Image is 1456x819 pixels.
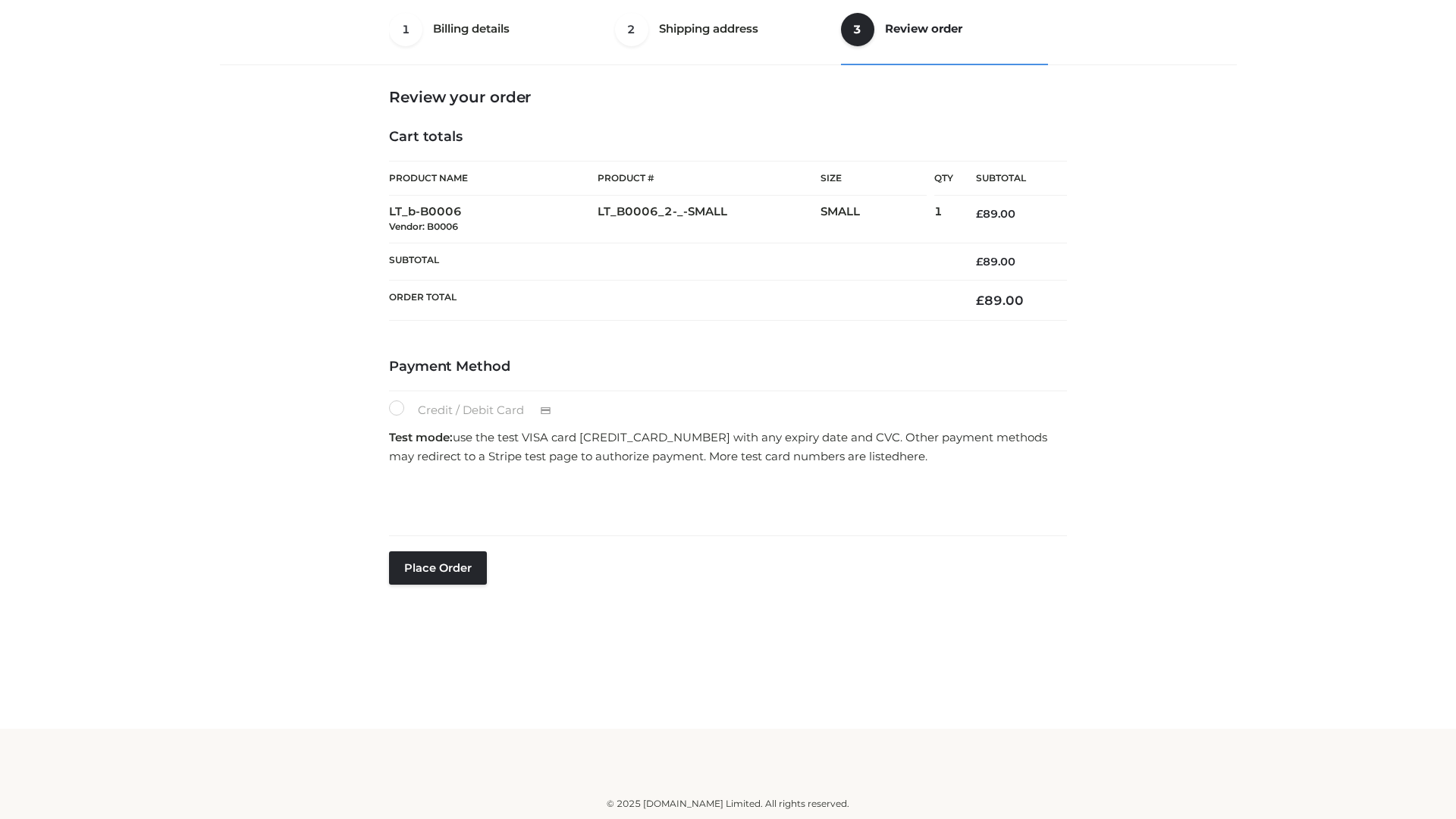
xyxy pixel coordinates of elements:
span: £ [976,293,984,308]
span: £ [976,207,983,221]
h3: Review your order [389,88,1067,106]
p: use the test VISA card [CREDIT_CARD_NUMBER] with any expiry date and CVC. Other payment methods m... [389,428,1067,466]
a: here [899,449,925,463]
th: Product # [598,161,821,196]
span: £ [976,255,983,268]
td: LT_b-B0006 [389,196,598,243]
label: Credit / Debit Card [389,400,567,420]
td: 1 [934,196,953,243]
button: Place order [389,551,487,585]
th: Order Total [389,281,953,321]
th: Subtotal [953,162,1067,196]
th: Subtotal [389,243,953,280]
small: Vendor: B0006 [389,221,458,232]
h4: Payment Method [389,359,1067,375]
th: Size [821,162,927,196]
bdi: 89.00 [976,255,1015,268]
bdi: 89.00 [976,207,1015,221]
th: Qty [934,161,953,196]
th: Product Name [389,161,598,196]
strong: Test mode: [389,430,453,444]
td: SMALL [821,196,934,243]
img: Credit / Debit Card [532,402,560,420]
h4: Cart totals [389,129,1067,146]
iframe: Secure payment input frame [386,471,1064,526]
td: LT_B0006_2-_-SMALL [598,196,821,243]
bdi: 89.00 [976,293,1024,308]
div: © 2025 [DOMAIN_NAME] Limited. All rights reserved. [225,796,1231,811]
